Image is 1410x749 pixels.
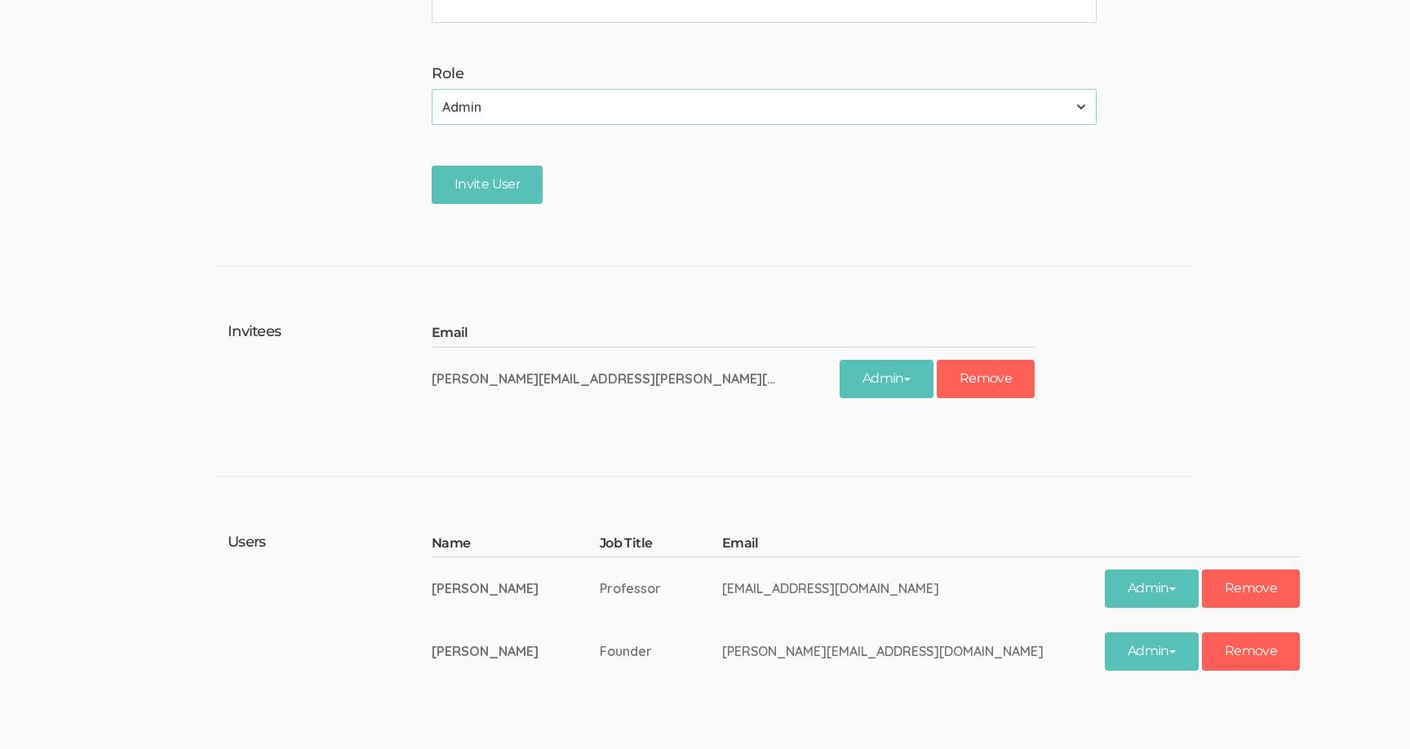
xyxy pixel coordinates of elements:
[1105,570,1199,608] button: Admin
[722,534,1105,557] th: Email
[432,64,1097,85] label: Role
[432,166,543,204] input: Invite User
[228,534,432,692] h4: Users
[600,534,722,557] th: Job Title
[722,620,1105,683] td: [PERSON_NAME][EMAIL_ADDRESS][DOMAIN_NAME]
[432,557,600,620] td: [PERSON_NAME]
[722,557,1105,620] td: [EMAIL_ADDRESS][DOMAIN_NAME]
[600,557,722,620] td: Professor
[432,324,840,347] th: Email
[432,620,600,683] td: [PERSON_NAME]
[1202,570,1300,608] button: Remove
[1202,632,1300,671] button: Remove
[1105,632,1199,671] button: Admin
[600,620,722,683] td: Founder
[432,347,840,410] td: [PERSON_NAME][EMAIL_ADDRESS][PERSON_NAME][DOMAIN_NAME]
[840,360,933,398] button: Admin
[937,360,1035,398] button: Remove
[228,324,432,419] h4: Invitees
[432,534,600,557] th: Name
